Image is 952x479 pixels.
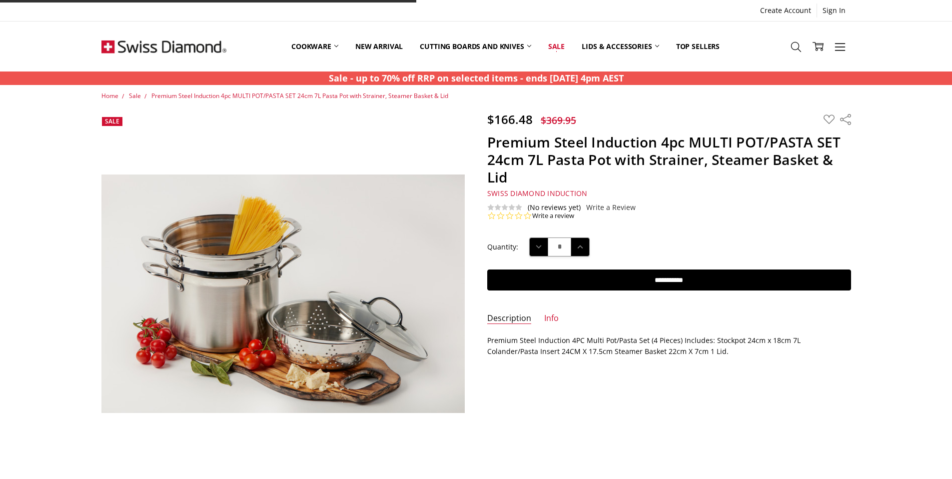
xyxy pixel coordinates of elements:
a: Premium Steel Induction 4pc MULTI POT/PASTA SET 24cm 7L Pasta Pot with Strainer, Steamer Basket &... [101,112,465,476]
a: Info [544,313,559,324]
span: $166.48 [487,111,533,127]
a: Cutting boards and knives [411,24,540,68]
a: Home [101,91,118,100]
p: Premium Steel Induction 4PC Multi Pot/Pasta Set (4 Pieces) Includes: Stockpot 24cm x 18cm 7L Cola... [487,335,851,357]
span: $369.95 [541,113,576,127]
a: Cookware [283,24,347,68]
a: Sign In [817,3,851,17]
span: (No reviews yet) [528,203,581,211]
label: Quantity: [487,241,518,252]
a: Top Sellers [668,24,728,68]
img: Premium Steel Induction 4pc MULTI POT/PASTA SET 24cm 7L Pasta Pot with Strainer, Steamer Basket &... [101,174,465,413]
a: Write a Review [586,203,636,211]
img: Free Shipping On Every Order [101,21,226,71]
a: Write a review [532,211,574,220]
a: Create Account [755,3,817,17]
a: New arrival [347,24,411,68]
a: Description [487,313,531,324]
span: Sale [105,117,119,125]
a: Sale [540,24,573,68]
a: Sale [129,91,141,100]
strong: Sale - up to 70% off RRP on selected items - ends [DATE] 4pm AEST [329,72,624,84]
a: Swiss Diamond Induction [487,188,588,198]
a: Premium Steel Induction 4pc MULTI POT/PASTA SET 24cm 7L Pasta Pot with Strainer, Steamer Basket &... [151,91,448,100]
a: Lids & Accessories [573,24,667,68]
h1: Premium Steel Induction 4pc MULTI POT/PASTA SET 24cm 7L Pasta Pot with Strainer, Steamer Basket &... [487,133,851,186]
